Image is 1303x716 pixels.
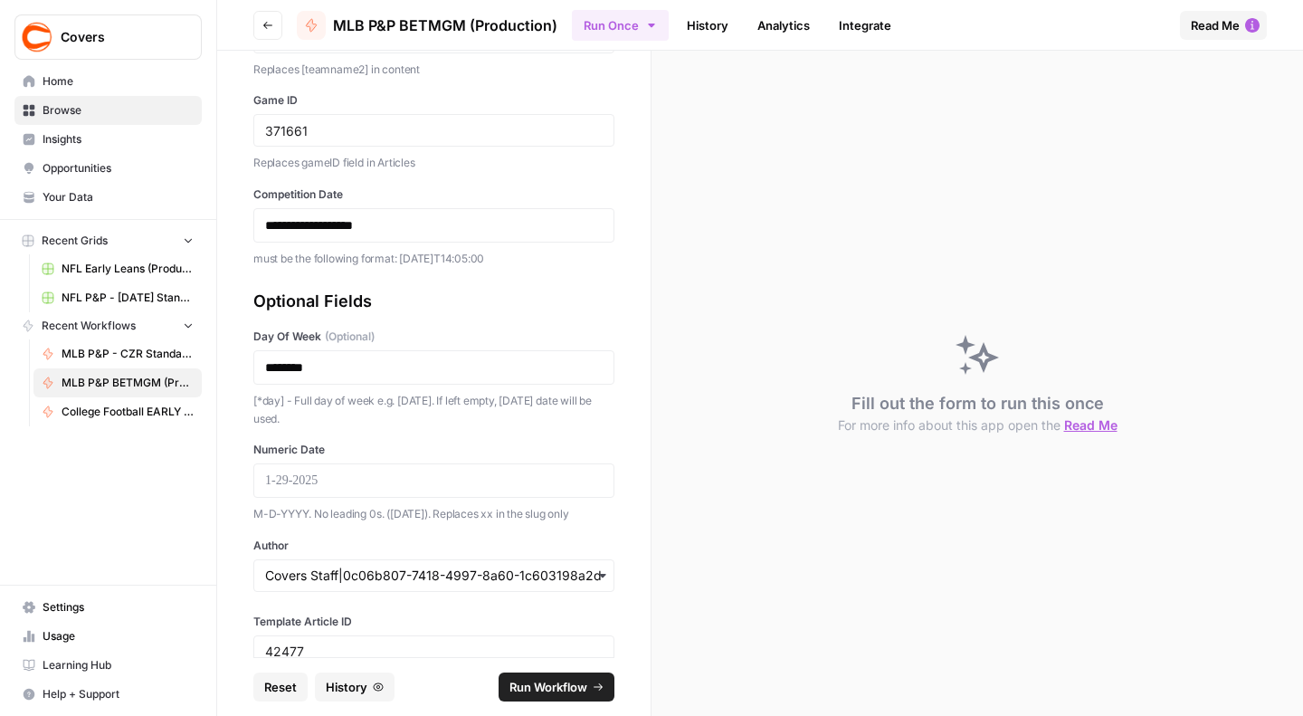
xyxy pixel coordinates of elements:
span: Usage [43,628,194,644]
button: Recent Workflows [14,312,202,339]
span: Your Data [43,189,194,205]
a: Home [14,67,202,96]
p: [*day] - Full day of week e.g. [DATE]. If left empty, [DATE] date will be used. [253,392,614,427]
button: Reset [253,673,308,702]
span: Settings [43,599,194,616]
span: Reset [264,678,297,696]
span: Learning Hub [43,657,194,673]
img: Covers Logo [21,21,53,53]
span: NFL P&P - [DATE] Standard (Production) Grid [62,290,194,306]
span: Home [43,73,194,90]
button: History [315,673,395,702]
span: History [326,678,367,696]
a: History [676,11,739,40]
span: Recent Workflows [42,318,136,334]
a: Usage [14,622,202,651]
a: Browse [14,96,202,125]
input: 42477 [265,644,603,660]
p: Replaces gameID field in Articles [253,154,614,172]
a: Settings [14,593,202,622]
p: must be the following format: [DATE]T14:05:00 [253,250,614,268]
span: (Optional) [325,329,375,345]
p: M-D-YYYY. No leading 0s. ([DATE]). Replaces xx in the slug only [253,505,614,523]
label: Author [253,538,614,554]
a: College Football EARLY LEANS (Production) [33,397,202,426]
span: Read Me [1191,16,1240,34]
span: MLB P&P BETMGM (Production) [333,14,557,36]
a: Insights [14,125,202,154]
label: Game ID [253,92,614,109]
a: NFL Early Leans (Production) Grid [33,254,202,283]
p: Replaces [teamname2] in content [253,61,614,79]
span: Recent Grids [42,233,108,249]
span: Insights [43,131,194,148]
label: Day Of Week [253,329,614,345]
button: Run Once [572,10,669,41]
span: NFL Early Leans (Production) Grid [62,261,194,277]
a: Analytics [747,11,821,40]
span: Run Workflow [509,678,587,696]
a: MLB P&P BETMGM (Production) [297,11,557,40]
label: Competition Date [253,186,614,203]
a: Your Data [14,183,202,212]
button: Help + Support [14,680,202,709]
button: Read Me [1180,11,1267,40]
div: Fill out the form to run this once [838,391,1118,434]
span: MLB P&P - CZR Standard (Production) [62,346,194,362]
div: Optional Fields [253,289,614,314]
span: College Football EARLY LEANS (Production) [62,404,194,420]
button: For more info about this app open the Read Me [838,416,1118,434]
button: Workspace: Covers [14,14,202,60]
label: Template Article ID [253,614,614,630]
a: Integrate [828,11,902,40]
input: Covers Staff|0c06b807-7418-4997-8a60-1c603198a2db [265,567,603,585]
button: Recent Grids [14,227,202,254]
button: Run Workflow [499,673,614,702]
span: Read Me [1064,417,1118,433]
span: Help + Support [43,686,194,702]
span: Browse [43,102,194,119]
span: Covers [61,28,170,46]
span: MLB P&P BETMGM (Production) [62,375,194,391]
a: Learning Hub [14,651,202,680]
a: NFL P&P - [DATE] Standard (Production) Grid [33,283,202,312]
span: Opportunities [43,160,194,177]
a: MLB P&P BETMGM (Production) [33,368,202,397]
a: MLB P&P - CZR Standard (Production) [33,339,202,368]
label: Numeric Date [253,442,614,458]
a: Opportunities [14,154,202,183]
